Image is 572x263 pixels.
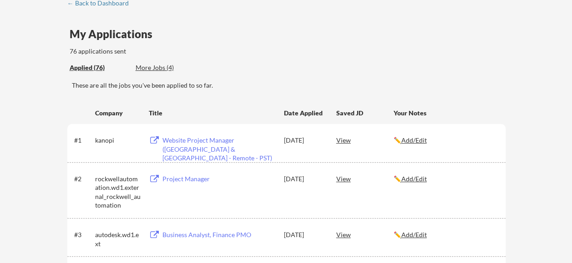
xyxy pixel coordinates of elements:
[95,136,141,145] div: kanopi
[74,136,92,145] div: #1
[162,230,275,239] div: Business Analyst, Finance PMO
[401,136,427,144] u: Add/Edit
[136,63,202,73] div: These are job applications we think you'd be a good fit for, but couldn't apply you to automatica...
[162,174,275,184] div: Project Manager
[336,132,394,148] div: View
[336,226,394,243] div: View
[336,170,394,187] div: View
[394,174,497,184] div: ✏️
[162,136,275,163] div: Website Project Manager ([GEOGRAPHIC_DATA] & [GEOGRAPHIC_DATA] - Remote - PST)
[394,136,497,145] div: ✏️
[401,175,427,183] u: Add/Edit
[72,81,506,90] div: These are all the jobs you've been applied to so far.
[95,174,141,210] div: rockwellautomation.wd1.external_rockwell_automation
[284,230,324,239] div: [DATE]
[70,29,160,40] div: My Applications
[284,109,324,118] div: Date Applied
[95,230,141,248] div: autodesk.wd1.ext
[70,63,129,73] div: These are all the jobs you've been applied to so far.
[74,174,92,184] div: #2
[136,63,202,72] div: More Jobs (4)
[70,47,246,56] div: 76 applications sent
[74,230,92,239] div: #3
[394,109,497,118] div: Your Notes
[70,63,129,72] div: Applied (76)
[284,136,324,145] div: [DATE]
[95,109,141,118] div: Company
[394,230,497,239] div: ✏️
[284,174,324,184] div: [DATE]
[336,104,394,121] div: Saved JD
[401,231,427,238] u: Add/Edit
[149,109,275,118] div: Title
